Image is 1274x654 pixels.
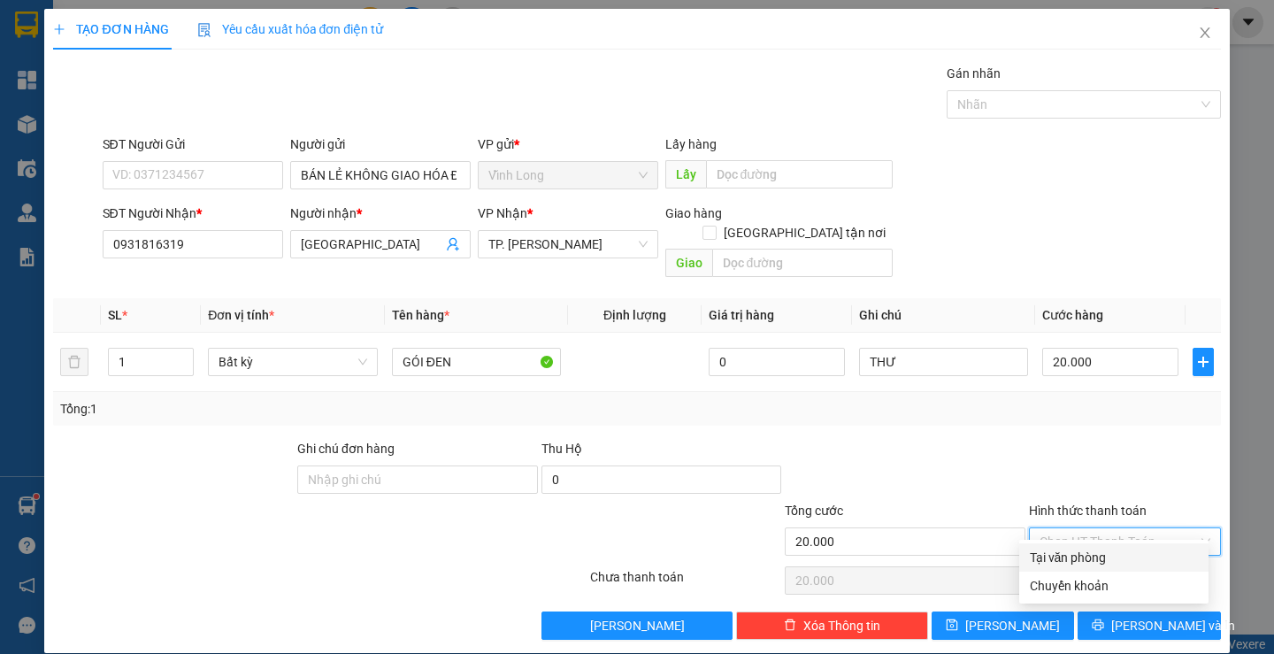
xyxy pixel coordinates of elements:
[709,308,774,322] span: Giá trị hàng
[297,465,538,494] input: Ghi chú đơn hàng
[859,348,1028,376] input: Ghi Chú
[665,160,706,189] span: Lấy
[115,17,157,35] span: Nhận:
[1029,504,1147,518] label: Hình thức thanh toán
[588,567,784,598] div: Chưa thanh toán
[932,612,1074,640] button: save[PERSON_NAME]
[1193,355,1213,369] span: plus
[15,58,103,142] div: BÁN LẺ KHÔNG GIAO HÓA ĐƠN
[103,204,283,223] div: SĐT Người Nhận
[965,616,1060,635] span: [PERSON_NAME]
[15,15,103,58] div: Vĩnh Long
[1030,548,1198,567] div: Tại văn phòng
[803,616,880,635] span: Xóa Thông tin
[1180,9,1230,58] button: Close
[103,135,283,154] div: SĐT Người Gửi
[53,23,65,35] span: plus
[717,223,893,242] span: [GEOGRAPHIC_DATA] tận nơi
[60,348,88,376] button: delete
[115,15,257,58] div: TP. [PERSON_NAME]
[947,66,1001,81] label: Gán nhãn
[852,298,1035,333] th: Ghi chú
[208,308,274,322] span: Đơn vị tính
[736,612,928,640] button: deleteXóa Thông tin
[1030,576,1198,596] div: Chuyển khoản
[1111,616,1235,635] span: [PERSON_NAME] và In
[603,308,666,322] span: Định lượng
[1042,308,1103,322] span: Cước hàng
[665,137,717,151] span: Lấy hàng
[1193,348,1214,376] button: plus
[290,204,471,223] div: Người nhận
[541,612,733,640] button: [PERSON_NAME]
[478,206,527,220] span: VP Nhận
[108,308,122,322] span: SL
[446,237,460,251] span: user-add
[53,22,168,36] span: TẠO ĐƠN HÀNG
[60,399,493,419] div: Tổng: 1
[541,442,582,456] span: Thu Hộ
[709,348,845,376] input: 0
[297,442,395,456] label: Ghi chú đơn hàng
[946,619,958,633] span: save
[392,308,449,322] span: Tên hàng
[1078,612,1220,640] button: printer[PERSON_NAME] và In
[392,348,561,376] input: VD: Bàn, Ghế
[785,504,843,518] span: Tổng cước
[706,160,893,189] input: Dọc đường
[488,231,648,258] span: TP. Hồ Chí Minh
[15,17,42,35] span: Gửi:
[665,206,722,220] span: Giao hàng
[219,349,366,375] span: Bất kỳ
[478,135,658,154] div: VP gửi
[665,249,712,277] span: Giao
[784,619,796,633] span: delete
[488,162,648,189] span: Vĩnh Long
[197,23,211,37] img: icon
[1198,26,1212,40] span: close
[115,58,257,79] div: CTY NHẤT LONG
[590,616,685,635] span: [PERSON_NAME]
[197,22,384,36] span: Yêu cầu xuất hóa đơn điện tử
[1092,619,1104,633] span: printer
[115,79,257,104] div: 0937916106
[712,249,893,277] input: Dọc đường
[290,135,471,154] div: Người gửi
